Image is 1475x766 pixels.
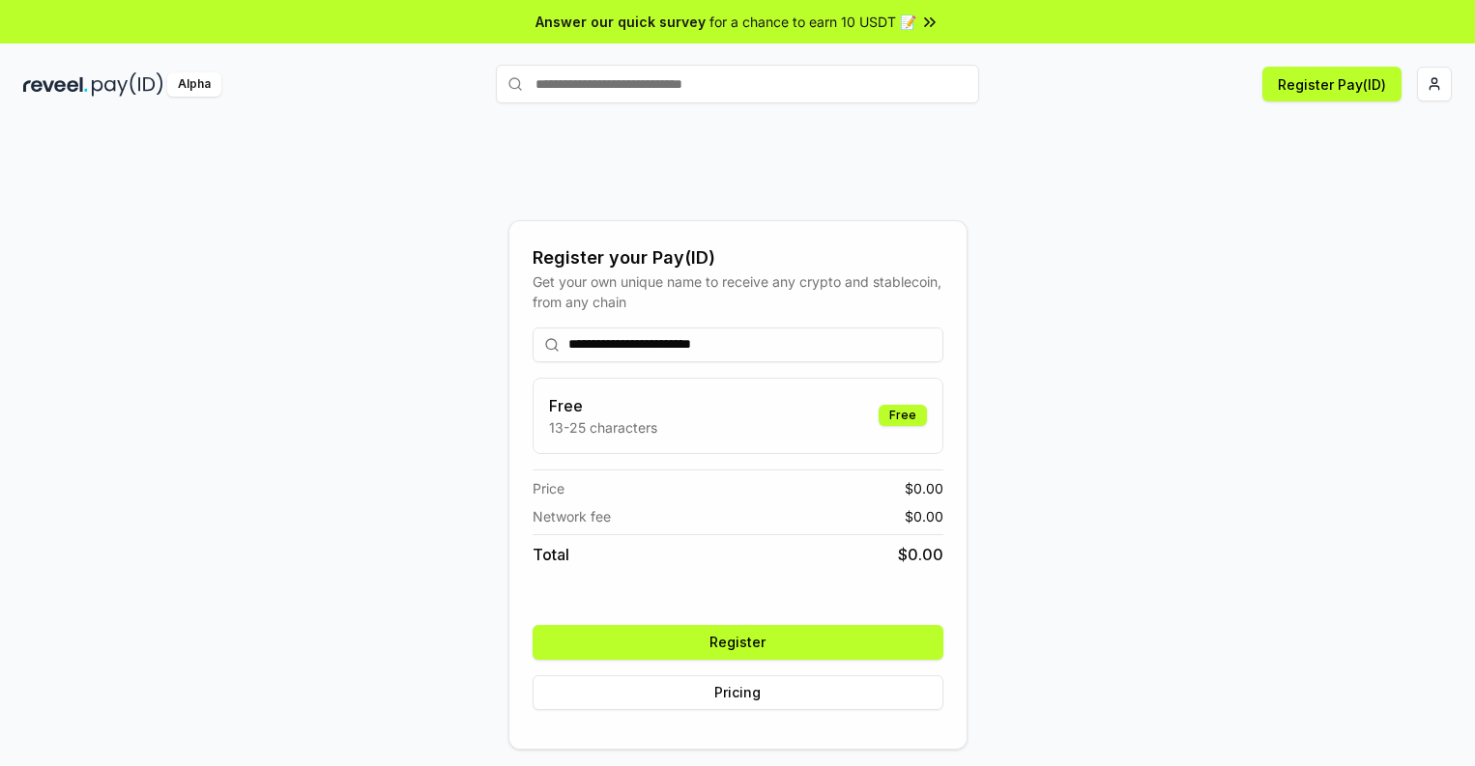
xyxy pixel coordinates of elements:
[533,271,943,312] div: Get your own unique name to receive any crypto and stablecoin, from any chain
[879,405,927,426] div: Free
[898,543,943,566] span: $ 0.00
[549,394,657,417] h3: Free
[533,506,611,526] span: Network fee
[23,72,88,97] img: reveel_dark
[533,675,943,710] button: Pricing
[709,12,916,32] span: for a chance to earn 10 USDT 📝
[549,417,657,438] p: 13-25 characters
[535,12,706,32] span: Answer our quick survey
[533,625,943,660] button: Register
[1262,67,1402,101] button: Register Pay(ID)
[905,506,943,526] span: $ 0.00
[905,478,943,498] span: $ 0.00
[533,244,943,271] div: Register your Pay(ID)
[533,478,564,498] span: Price
[167,72,221,97] div: Alpha
[92,72,163,97] img: pay_id
[533,543,569,566] span: Total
